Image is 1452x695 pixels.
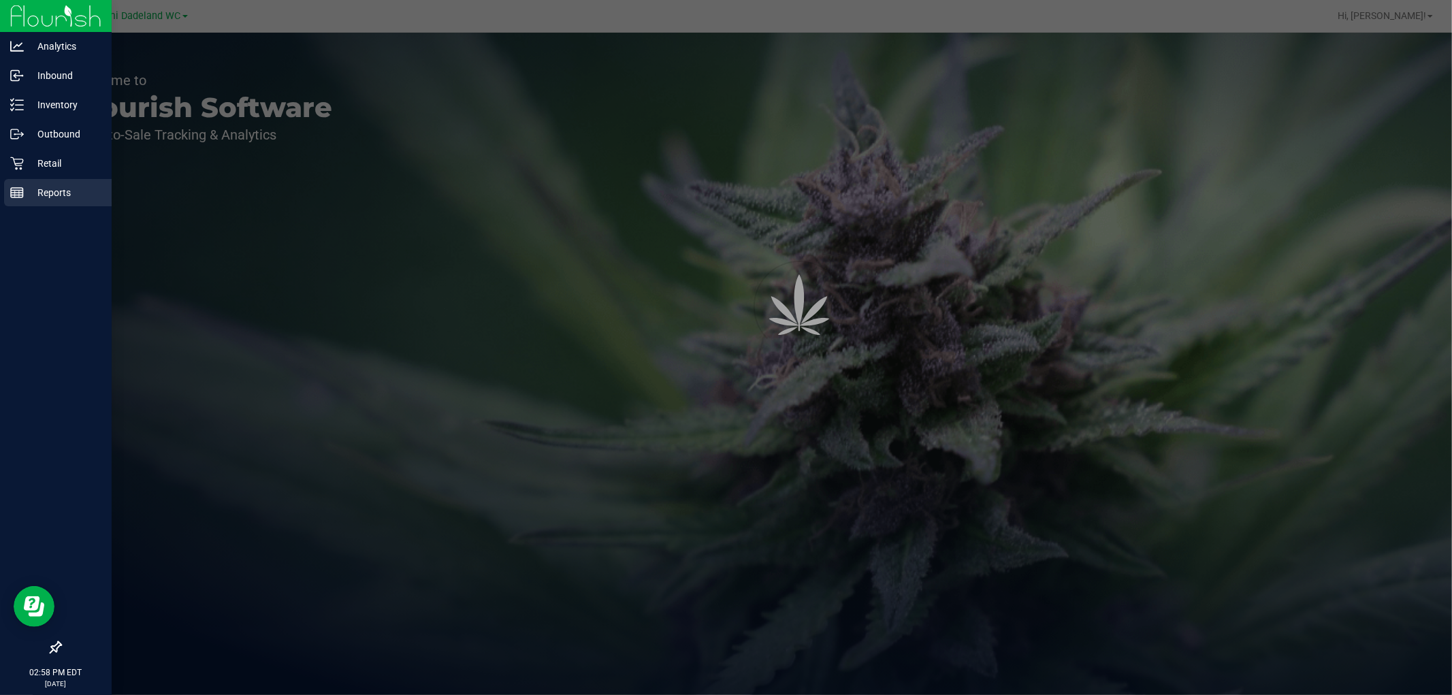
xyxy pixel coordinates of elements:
[14,586,54,627] iframe: Resource center
[24,184,106,201] p: Reports
[10,39,24,53] inline-svg: Analytics
[10,157,24,170] inline-svg: Retail
[10,127,24,141] inline-svg: Outbound
[24,97,106,113] p: Inventory
[24,67,106,84] p: Inbound
[24,155,106,172] p: Retail
[6,679,106,689] p: [DATE]
[10,69,24,82] inline-svg: Inbound
[24,126,106,142] p: Outbound
[10,186,24,199] inline-svg: Reports
[10,98,24,112] inline-svg: Inventory
[24,38,106,54] p: Analytics
[6,666,106,679] p: 02:58 PM EDT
